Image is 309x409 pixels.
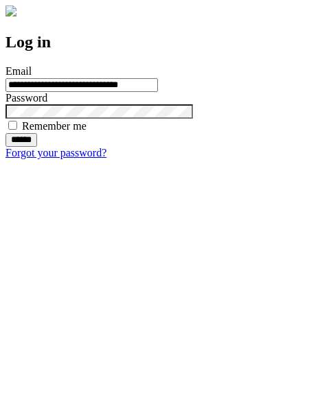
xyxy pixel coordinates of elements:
h2: Log in [5,33,304,51]
label: Email [5,65,32,77]
a: Forgot your password? [5,147,106,159]
label: Remember me [22,120,87,132]
img: logo-4e3dc11c47720685a147b03b5a06dd966a58ff35d612b21f08c02c0306f2b779.png [5,5,16,16]
label: Password [5,92,47,104]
